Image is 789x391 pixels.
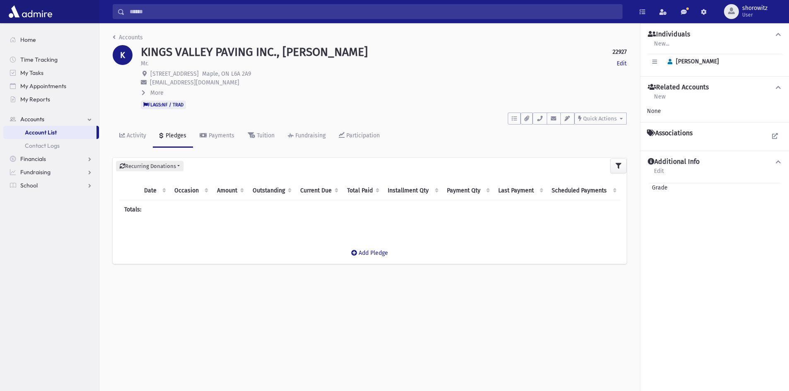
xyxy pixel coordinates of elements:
button: Related Accounts [647,83,782,92]
span: My Appointments [20,82,66,90]
div: Fundraising [294,132,326,139]
div: Payments [207,132,234,139]
th: Total Paid [342,181,383,200]
a: Accounts [3,113,99,126]
h4: Associations [647,129,692,137]
th: Date [139,181,169,200]
a: My Reports [3,93,99,106]
span: My Tasks [20,69,43,77]
div: Participation [345,132,380,139]
a: New [654,92,666,107]
a: Financials [3,152,99,166]
strong: 22927 [613,48,627,56]
div: Tuition [255,132,275,139]
div: None [647,107,782,115]
span: School [20,182,38,189]
span: My Reports [20,96,50,103]
h4: Additional Info [648,158,700,166]
a: Contact Logs [3,139,99,152]
a: Edit [654,166,664,181]
span: Contact Logs [25,142,60,149]
a: Edit [617,59,627,68]
th: Payment Qty [442,181,493,200]
span: [STREET_ADDRESS] [150,70,199,77]
th: Last Payment [493,181,547,200]
h4: Individuals [648,30,690,39]
th: Amount [212,181,247,200]
th: Outstanding [247,181,295,200]
a: Fundraising [281,125,332,148]
span: User [742,12,767,18]
th: Current Due [295,181,342,200]
a: Home [3,33,99,46]
button: Additional Info [647,158,782,166]
span: shorowitz [742,5,767,12]
img: AdmirePro [7,3,54,20]
span: FLAGS:NF / TRAD [141,101,186,109]
div: K [113,45,133,65]
span: More [150,89,164,96]
span: Grade [649,183,668,192]
a: Activity [113,125,153,148]
span: Financials [20,155,46,163]
button: Recurring Donations [116,161,183,172]
a: Add Pledge [345,243,395,263]
a: Time Tracking [3,53,99,66]
span: Quick Actions [583,115,617,122]
button: More [141,89,164,97]
h4: Related Accounts [648,83,709,92]
th: Occasion [169,181,212,200]
button: Quick Actions [574,113,627,125]
input: Search [125,4,622,19]
a: Payments [193,125,241,148]
button: Individuals [647,30,782,39]
nav: breadcrumb [113,33,143,45]
p: Mr. [141,59,148,68]
span: Fundraising [20,168,51,176]
a: School [3,179,99,192]
h1: KINGS VALLEY PAVING INC., [PERSON_NAME] [141,45,368,59]
th: Scheduled Payments [547,181,620,200]
th: Installment Qty [383,181,442,200]
a: Fundraising [3,166,99,179]
span: Maple, ON L6A 2A9 [202,70,251,77]
span: [PERSON_NAME] [664,58,719,65]
span: Home [20,36,36,43]
a: Participation [332,125,386,148]
a: My Tasks [3,66,99,79]
span: Account List [25,129,57,136]
a: Account List [3,126,97,139]
th: Totals: [119,200,212,219]
a: Tuition [241,125,281,148]
a: Accounts [113,34,143,41]
div: Activity [125,132,146,139]
a: New... [654,39,670,54]
a: My Appointments [3,79,99,93]
span: Accounts [20,115,44,123]
span: [EMAIL_ADDRESS][DOMAIN_NAME] [150,79,239,86]
a: Pledges [153,125,193,148]
span: Time Tracking [20,56,58,63]
div: Pledges [164,132,186,139]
